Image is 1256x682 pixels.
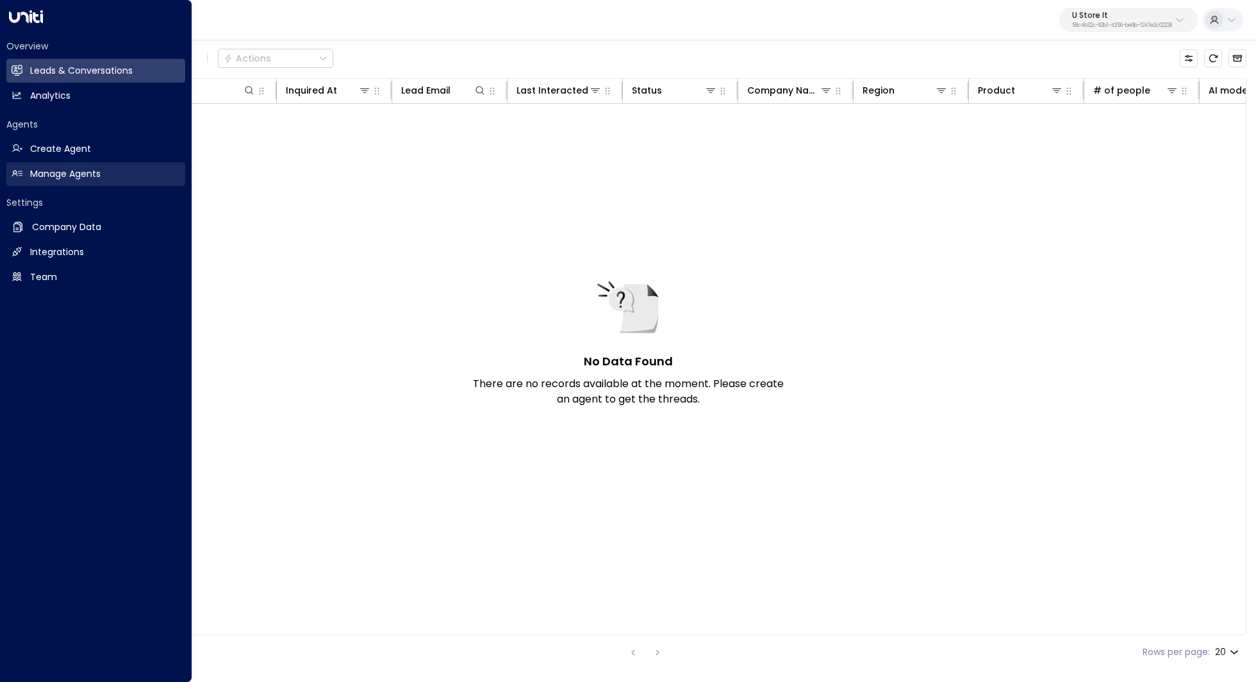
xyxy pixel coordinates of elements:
p: 58c4b32c-92b1-4356-be9b-1247e2c02228 [1072,23,1172,28]
div: Actions [224,53,271,64]
button: Customize [1180,49,1198,67]
div: # of people [1093,83,1178,98]
div: Lead Email [401,83,486,98]
a: Team [6,265,185,289]
h5: No Data Found [584,353,673,370]
nav: pagination navigation [625,644,666,660]
h2: Team [30,270,57,284]
div: Region [863,83,895,98]
label: Rows per page: [1143,645,1210,659]
a: Manage Agents [6,162,185,186]
div: Inquired At [286,83,337,98]
h2: Agents [6,118,185,131]
a: Company Data [6,215,185,239]
button: Archived Leads [1228,49,1246,67]
div: Button group with a nested menu [218,49,333,68]
h2: Integrations [30,245,84,259]
div: Product [978,83,1015,98]
div: Region [863,83,948,98]
p: U Store It [1072,12,1172,19]
div: Inquired At [286,83,371,98]
span: Refresh [1204,49,1222,67]
button: Actions [218,49,333,68]
h2: Create Agent [30,142,91,156]
button: U Store It58c4b32c-92b1-4356-be9b-1247e2c02228 [1059,8,1198,32]
div: Status [632,83,717,98]
div: AI mode [1209,83,1248,98]
a: Analytics [6,84,185,108]
div: Last Interacted [516,83,588,98]
h2: Company Data [32,220,101,234]
div: Product [978,83,1063,98]
h2: Leads & Conversations [30,64,133,78]
a: Create Agent [6,137,185,161]
h2: Settings [6,196,185,209]
div: Status [632,83,662,98]
div: Company Name [747,83,820,98]
h2: Overview [6,40,185,53]
div: Company Name [747,83,832,98]
a: Integrations [6,240,185,264]
h2: Analytics [30,89,70,103]
div: 20 [1215,643,1241,661]
div: # of people [1093,83,1150,98]
p: There are no records available at the moment. Please create an agent to get the threads. [468,376,788,407]
div: Lead Email [401,83,450,98]
a: Leads & Conversations [6,59,185,83]
h2: Manage Agents [30,167,101,181]
div: Last Interacted [516,83,602,98]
